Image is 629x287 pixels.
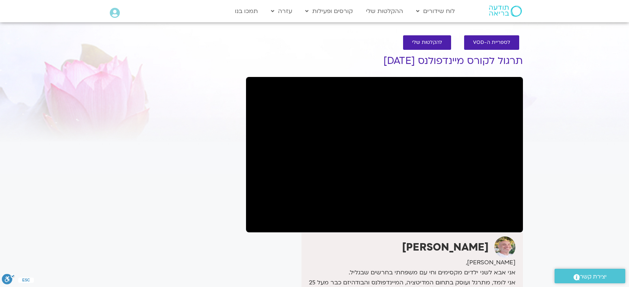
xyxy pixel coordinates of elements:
a: לספריית ה-VOD [464,35,519,50]
iframe: תרגול מיינדפולנס עם רון אלון - 18.9.25 [246,77,523,232]
span: להקלטות שלי [412,40,442,45]
span: לספריית ה-VOD [473,40,510,45]
span: יצירת קשר [580,272,607,282]
h1: תרגול לקורס מיינדפולנס [DATE] [246,55,523,67]
strong: [PERSON_NAME] [402,240,489,254]
div: אני אבא לשני ילדים מקסימים וחי עם משפחתי בחרשים שבגליל. [303,268,515,278]
a: תמכו בנו [231,4,262,18]
a: יצירת קשר [555,269,625,283]
a: לוח שידורים [412,4,459,18]
a: עזרה [267,4,296,18]
img: רון אלון [494,236,515,258]
img: תודעה בריאה [489,6,522,17]
div: [PERSON_NAME], [303,258,515,268]
a: להקלטות שלי [403,35,451,50]
a: ההקלטות שלי [362,4,407,18]
a: קורסים ופעילות [301,4,357,18]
